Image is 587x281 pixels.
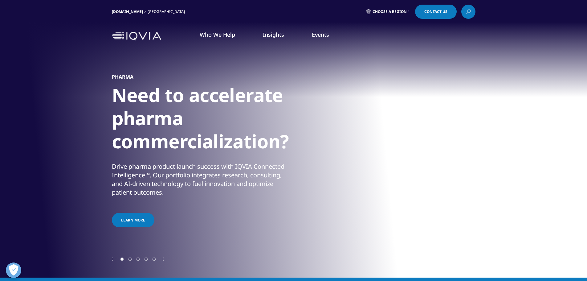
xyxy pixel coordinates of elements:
div: Next slide [163,256,164,262]
a: Learn More [112,213,154,227]
span: Learn More [121,217,145,223]
span: Go to slide 5 [153,258,156,261]
span: Go to slide 3 [137,258,140,261]
button: Open Preferences [6,262,21,278]
a: Who We Help [200,31,235,38]
p: Drive pharma product launch success with IQVIA Connected Intelligence™. Our portfolio integrates ... [112,162,292,200]
span: Choose a Region [373,9,407,14]
a: Insights [263,31,284,38]
h1: Need to accelerate pharma commercialization? [112,84,343,157]
span: Contact Us [424,10,447,14]
h5: PHARMA [112,74,133,80]
nav: Primary [164,22,475,51]
img: IQVIA Healthcare Information Technology and Pharma Clinical Research Company [112,32,161,41]
div: [GEOGRAPHIC_DATA] [148,9,187,14]
div: 1 / 5 [112,46,475,256]
div: Previous slide [112,256,113,262]
a: [DOMAIN_NAME] [112,9,143,14]
span: Go to slide 4 [145,258,148,261]
a: Contact Us [415,5,457,19]
span: Go to slide 1 [120,258,124,261]
a: Events [312,31,329,38]
span: Go to slide 2 [128,258,132,261]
